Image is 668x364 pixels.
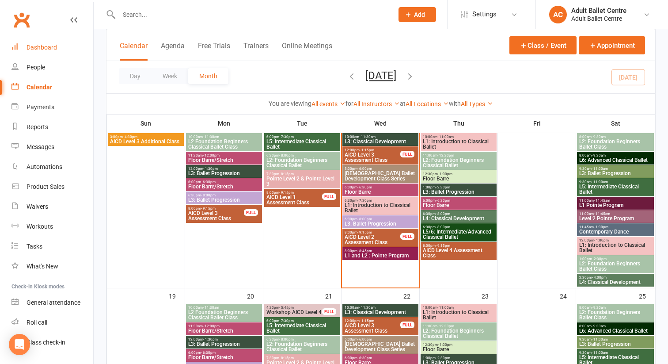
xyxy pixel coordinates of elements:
[27,223,53,230] div: Workouts
[161,42,185,61] button: Agenda
[357,230,372,234] span: - 9:15pm
[436,356,450,360] span: - 2:30pm
[436,185,450,189] span: - 2:30pm
[9,334,30,355] div: Open Intercom Messenger
[436,244,450,248] span: - 9:15pm
[110,139,182,144] span: AICD Level 3 Additional Class
[579,212,652,216] span: 11:00am
[27,84,52,91] div: Calendar
[592,337,608,341] span: - 11:00am
[266,306,323,310] span: 4:30pm
[279,153,294,157] span: - 8:00pm
[344,310,417,315] span: L3: Classical Development
[594,238,609,242] span: - 1:00pm
[201,207,216,211] span: - 9:15pm
[344,249,417,253] span: 8:00pm
[359,306,376,310] span: - 11:30am
[422,176,495,181] span: Floor Barre
[592,306,606,310] span: - 9:30am
[247,288,263,303] div: 20
[461,100,493,107] a: All Types
[344,199,417,203] span: 6:30pm
[282,42,332,61] button: Online Meetings
[594,199,610,203] span: - 11:45am
[269,100,311,107] strong: You are viewing
[27,243,42,250] div: Tasks
[579,306,652,310] span: 8:00am
[244,209,258,216] div: FULL
[579,36,645,54] button: Appointment
[110,135,182,139] span: 3:00pm
[344,337,417,341] span: 5:00pm
[188,207,244,211] span: 8:00pm
[345,100,353,107] strong: for
[123,135,137,139] span: - 4:30pm
[11,157,93,177] a: Automations
[357,185,372,189] span: - 6:30pm
[579,225,652,229] span: 11:45am
[27,203,48,210] div: Waivers
[498,114,576,133] th: Fri
[169,288,185,303] div: 19
[11,9,33,31] a: Clubworx
[188,135,260,139] span: 10:00am
[322,308,336,315] div: FULL
[576,114,655,133] th: Sat
[422,244,495,248] span: 8:00pm
[436,212,450,216] span: - 8:00pm
[27,123,48,130] div: Reports
[422,199,495,203] span: 6:00pm
[266,323,338,333] span: L5: Intermediate Classical Ballet
[357,217,372,221] span: - 8:00pm
[27,143,54,150] div: Messages
[400,151,414,157] div: FULL
[203,324,220,328] span: - 12:00pm
[579,229,652,234] span: Contemporary Dance
[27,339,65,346] div: Class check-in
[420,114,498,133] th: Thu
[203,153,220,157] span: - 12:00pm
[579,216,652,221] span: Level 2 Pointe Program
[360,319,374,323] span: - 1:15pm
[11,313,93,333] a: Roll call
[188,167,260,171] span: 12:00pm
[579,242,652,253] span: L1: Introduction to Classical Ballet
[422,248,495,258] span: AICD Level 4 Assessment Class
[201,193,216,197] span: - 8:00pm
[560,288,576,303] div: 24
[263,114,342,133] th: Tue
[436,225,450,229] span: - 8:00pm
[279,356,294,360] span: - 8:15pm
[188,324,260,328] span: 11:30am
[592,351,608,355] span: - 11:00am
[579,153,652,157] span: 8:00am
[579,351,652,355] span: 9:30am
[359,135,376,139] span: - 11:30am
[592,180,608,184] span: - 11:00am
[344,230,401,234] span: 8:00pm
[422,225,495,229] span: 6:30pm
[594,212,610,216] span: - 11:45am
[592,257,607,261] span: - 2:30pm
[344,319,401,323] span: 12:00pm
[357,356,372,360] span: - 6:30pm
[279,319,294,323] span: - 7:30pm
[422,328,495,339] span: L2: Foundation Beginners Classical Ballet
[344,323,401,333] span: AICD Level 3 Assessment Class
[422,185,495,189] span: 1:00pm
[203,135,219,139] span: - 11:30am
[579,257,652,261] span: 1:00pm
[579,280,652,285] span: L4: Classical Development
[422,135,495,139] span: 10:00am
[437,306,454,310] span: - 11:00am
[344,234,401,245] span: AICD Level 2 Assessment Class
[357,249,372,253] span: - 8:45pm
[279,306,294,310] span: - 5:45pm
[592,135,606,139] span: - 9:30am
[11,197,93,217] a: Waivers
[188,139,260,149] span: L2 Foundation Beginners Classical Ballet Class
[549,6,567,23] div: AC
[188,355,260,360] span: Floor Barre/Stretch
[422,347,495,352] span: Floor Barre
[422,189,495,195] span: L3: Ballet Progression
